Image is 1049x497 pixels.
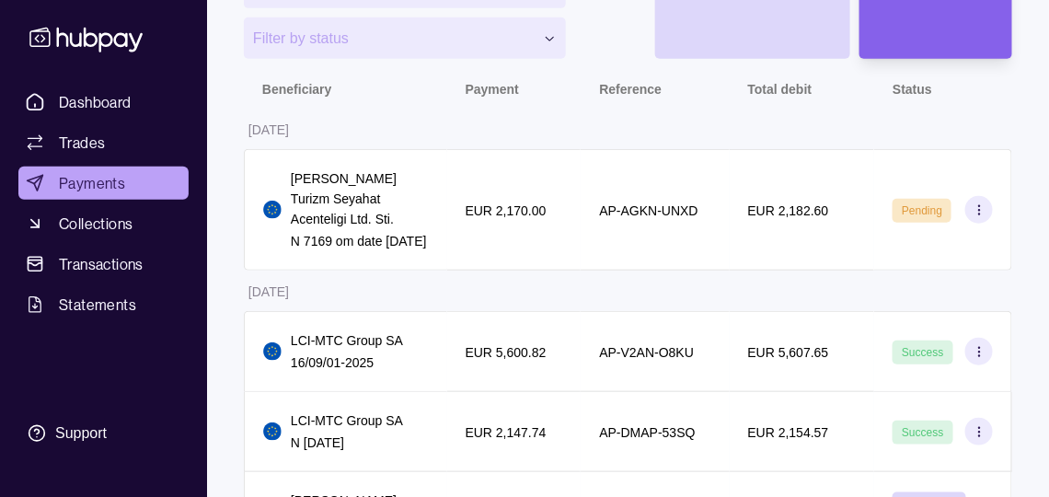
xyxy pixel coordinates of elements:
[59,213,133,235] span: Collections
[263,422,282,441] img: eu
[291,410,403,431] p: LCI-MTC Group SA
[748,203,829,218] p: EUR 2,182.60
[291,330,403,351] p: LCI-MTC Group SA
[59,294,136,316] span: Statements
[599,425,695,440] p: AP-DMAP-53SQ
[291,168,429,229] p: [PERSON_NAME] Turizm Seyahat Acenteligi Ltd. Sti.
[748,345,829,360] p: EUR 5,607.65
[263,201,282,219] img: eu
[466,82,519,97] p: Payment
[748,82,813,97] p: Total debit
[902,346,943,359] span: Success
[291,353,403,373] p: 16/09/01-2025
[748,425,829,440] p: EUR 2,154.57
[248,284,289,299] p: [DATE]
[18,288,189,321] a: Statements
[55,423,107,444] div: Support
[18,207,189,240] a: Collections
[291,231,429,251] p: N 7169 om date [DATE]
[599,345,694,360] p: AP-V2AN-O8KU
[59,132,105,154] span: Trades
[59,253,144,275] span: Transactions
[263,342,282,361] img: eu
[18,248,189,281] a: Transactions
[18,414,189,453] a: Support
[599,203,697,218] p: AP-AGKN-UNXD
[466,425,547,440] p: EUR 2,147.74
[466,203,547,218] p: EUR 2,170.00
[599,82,662,97] p: Reference
[18,167,189,200] a: Payments
[291,433,403,453] p: N [DATE]
[902,426,943,439] span: Success
[59,172,125,194] span: Payments
[59,91,132,113] span: Dashboard
[893,82,932,97] p: Status
[902,204,942,217] span: Pending
[18,126,189,159] a: Trades
[248,122,289,137] p: [DATE]
[466,345,547,360] p: EUR 5,600.82
[262,82,331,97] p: Beneficiary
[18,86,189,119] a: Dashboard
